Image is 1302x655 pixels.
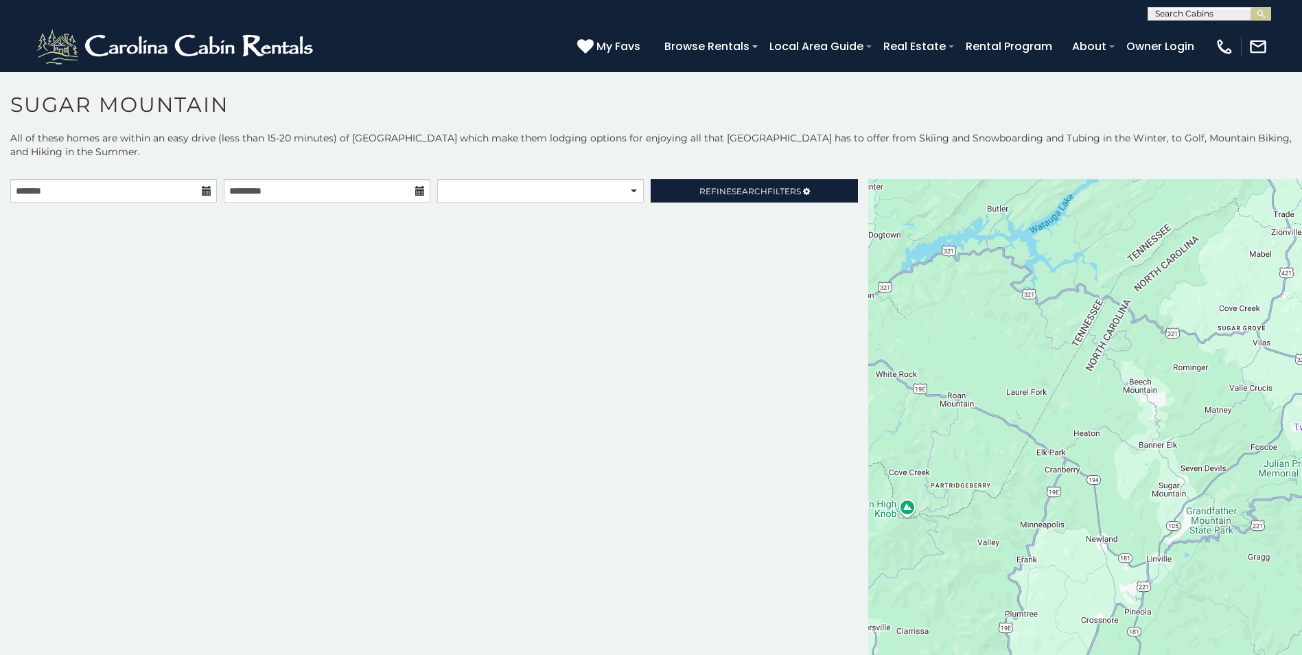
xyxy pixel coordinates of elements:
img: White-1-2.png [34,26,319,67]
a: About [1065,34,1113,58]
span: Refine Filters [699,186,801,196]
a: Rental Program [959,34,1059,58]
a: Owner Login [1119,34,1201,58]
a: My Favs [577,38,644,56]
span: Search [732,186,767,196]
a: Browse Rentals [658,34,756,58]
a: Real Estate [876,34,953,58]
a: Local Area Guide [763,34,870,58]
span: My Favs [596,38,640,55]
a: RefineSearchFilters [651,179,857,203]
img: mail-regular-white.png [1248,37,1268,56]
img: phone-regular-white.png [1215,37,1234,56]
